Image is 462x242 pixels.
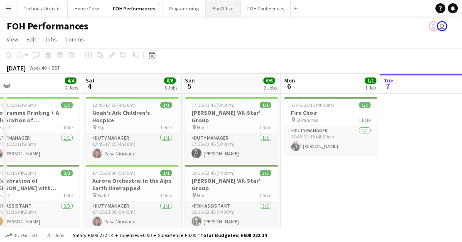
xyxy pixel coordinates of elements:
span: 3/3 [61,170,73,176]
span: 7 [382,81,393,91]
span: 1 Role [61,192,73,198]
button: House Crew [68,0,106,17]
span: 1 Role [259,124,271,131]
span: Sun [185,77,195,84]
div: Salary £608 222.14 + Expenses £0.00 + Subsistence £0.00 = [73,232,267,238]
span: 4 [84,81,95,91]
span: 17:15-23:45 (6h30m) [192,102,235,108]
span: All jobs [46,232,66,238]
span: 1/1 [260,102,271,108]
span: 17:15-23:00 (5h45m) [92,170,135,176]
span: St Pancras [296,117,318,123]
app-job-card: 17:15-23:45 (6h30m)1/1[PERSON_NAME] 'All-Star' Group Hall 11 RoleDuty Manager1/117:15-23:45 (6h30... [185,97,278,162]
a: View [3,34,22,45]
span: Mon [284,77,295,84]
a: Edit [23,34,39,45]
span: 1/1 [61,102,73,108]
span: 4/4 [65,77,76,84]
span: Jobs [44,36,57,43]
div: 3 Jobs [165,85,177,91]
span: 1/1 [359,102,371,108]
span: Tue [383,77,393,84]
div: [DATE] [7,64,26,72]
span: 1/1 [160,170,172,176]
span: Hall 1 [197,192,209,198]
app-job-card: 17:45-22:15 (4h30m)1/1Fire Choir St Pancras1 RoleDuty Manager1/117:45-22:15 (4h30m)[PERSON_NAME] [284,97,377,154]
app-user-avatar: Visitor Services [429,21,439,31]
span: 1 Role [160,192,172,198]
span: 5/5 [260,170,271,176]
span: Sat [86,77,95,84]
button: Box Office [206,0,241,17]
span: 1/1 [365,77,376,84]
span: Hall 1 [98,192,110,198]
span: 6/6 [263,77,275,84]
div: 1 Job [365,85,376,91]
app-card-role: Duty Manager1/117:45-22:15 (4h30m)[PERSON_NAME] [284,126,377,154]
h1: FOH Performances [7,20,88,32]
span: Comms [65,36,84,43]
h3: [PERSON_NAME] 'All-Star' Group [185,109,278,124]
button: Programming [162,0,206,17]
app-job-card: 12:45-17:15 (4h30m)1/1Noah's Ark Children's Hospice Stp1 RoleDuty Manager1/112:45-17:15 (4h30m)Ra... [86,97,179,162]
div: 2 Jobs [264,85,277,91]
app-job-card: 17:15-23:00 (5h45m)1/1Aurora Orchestra: In the Alps Earth Unwrapped Hall 11 RoleDuty Manager1/117... [86,165,179,230]
span: 5 [184,81,195,91]
span: 1 Role [359,117,371,123]
app-card-role: Duty Manager1/117:15-23:00 (5h45m)Rasa Niurkaite [86,201,179,230]
span: 1/1 [160,102,172,108]
div: 2 Jobs [65,85,78,91]
span: Hall 1 [197,124,209,131]
button: Technical Artistic [17,0,68,17]
span: 12:45-17:15 (4h30m) [92,102,135,108]
span: 6/6 [164,77,176,84]
button: FOH Conferences [241,0,291,17]
span: View [7,36,18,43]
h3: Fire Choir [284,109,377,116]
span: 18:15-22:45 (4h30m) [192,170,235,176]
app-card-role: Duty Manager1/112:45-17:15 (4h30m)Rasa Niurkaite [86,133,179,162]
span: Budgeted [13,232,37,238]
span: 17:45-22:15 (4h30m) [291,102,334,108]
span: 6 [283,81,295,91]
span: Stp [98,124,104,131]
a: Comms [62,34,87,45]
app-user-avatar: Liveforce Admin [437,21,447,31]
app-card-role: Duty Manager1/117:15-23:45 (6h30m)[PERSON_NAME] [185,133,278,162]
span: Week 40 [27,65,48,71]
span: Total Budgeted £608 222.14 [200,232,267,238]
span: 1 Role [160,124,172,131]
div: BST [52,65,60,71]
a: Jobs [41,34,60,45]
h3: Aurora Orchestra: In the Alps Earth Unwrapped [86,177,179,192]
button: Budgeted [4,231,39,240]
h3: [PERSON_NAME] 'All-Star' Group [185,177,278,192]
h3: Noah's Ark Children's Hospice [86,109,179,124]
span: Edit [27,36,36,43]
button: FOH Performances [106,0,162,17]
span: 1 Role [259,192,271,198]
span: 1 Role [61,124,73,131]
